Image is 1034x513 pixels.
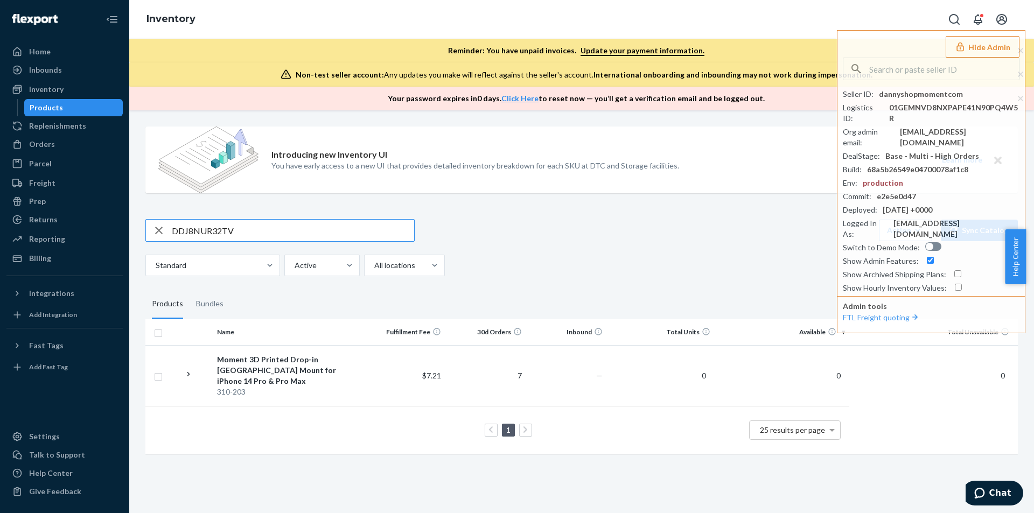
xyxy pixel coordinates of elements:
[448,45,704,56] p: Reminder: You have unpaid invoices.
[6,81,123,98] a: Inventory
[526,319,607,345] th: Inbound
[422,371,441,380] span: $7.21
[373,260,374,271] input: All locations
[843,151,880,161] div: DealStage :
[6,285,123,302] button: Integrations
[885,151,979,161] div: Base - Multi - High Orders
[843,301,1019,312] p: Admin tools
[29,84,64,95] div: Inventory
[24,99,123,116] a: Products
[29,340,64,351] div: Fast Tags
[843,269,946,280] div: Show Archived Shipping Plans :
[29,46,51,57] div: Home
[889,102,1019,124] div: 01GEMNVD8NXPAPE41N90PQ4W5R
[6,359,123,376] a: Add Fast Tag
[30,102,63,113] div: Products
[6,446,123,463] button: Talk to Support
[271,149,387,161] p: Introducing new Inventory UI
[6,483,123,500] button: Give Feedback
[843,218,888,240] div: Logged In As :
[879,89,963,100] div: dannyshopmomentcom
[6,61,123,79] a: Inbounds
[155,260,156,271] input: Standard
[843,283,947,293] div: Show Hourly Inventory Values :
[760,425,825,434] span: 25 results per page
[843,127,895,148] div: Org admin email :
[883,205,932,215] div: [DATE] +0000
[29,431,60,442] div: Settings
[29,158,52,169] div: Parcel
[991,9,1012,30] button: Open account menu
[172,220,414,241] input: Search inventory by name or sku
[967,9,989,30] button: Open notifications
[29,121,86,131] div: Replenishments
[6,428,123,445] a: Settings
[217,386,360,397] div: 310-203
[832,371,845,380] span: 0
[29,196,46,207] div: Prep
[6,43,123,60] a: Home
[6,250,123,267] a: Billing
[6,155,123,172] a: Parcel
[869,58,1019,80] input: Search or paste seller ID
[29,288,74,299] div: Integrations
[867,164,968,175] div: 68a5b26549e04700078af1c8
[501,94,539,103] a: Click Here
[152,289,183,319] div: Products
[596,371,603,380] span: —
[6,465,123,482] a: Help Center
[697,371,710,380] span: 0
[296,70,384,79] span: Non-test seller account:
[12,14,58,25] img: Flexport logo
[29,362,68,371] div: Add Fast Tag
[6,193,123,210] a: Prep
[445,319,526,345] th: 30d Orders
[893,218,1019,240] div: [EMAIL_ADDRESS][DOMAIN_NAME]
[296,69,872,80] div: Any updates you make will reflect against the seller's account.
[966,481,1023,508] iframe: Opens a widget where you can chat to one of our agents
[29,486,81,497] div: Give Feedback
[29,139,55,150] div: Orders
[843,313,920,322] a: FTL Freight quoting
[388,93,765,104] p: Your password expires in 0 days . to reset now — you’ll get a verification email and be logged out.
[138,4,204,35] ol: breadcrumbs
[29,468,73,479] div: Help Center
[843,178,857,188] div: Env :
[101,9,123,30] button: Close Navigation
[29,253,51,264] div: Billing
[29,310,77,319] div: Add Integration
[843,205,877,215] div: Deployed :
[843,164,862,175] div: Build :
[581,46,704,56] a: Update your payment information.
[196,289,223,319] div: Bundles
[6,136,123,153] a: Orders
[365,319,445,345] th: Fulfillment Fee
[158,127,258,193] img: new-reports-banner-icon.82668bd98b6a51aee86340f2a7b77ae3.png
[6,230,123,248] a: Reporting
[607,319,715,345] th: Total Units
[29,214,58,225] div: Returns
[946,36,1019,58] button: Hide Admin
[6,174,123,192] a: Freight
[445,345,526,406] td: 7
[6,117,123,135] a: Replenishments
[6,306,123,324] a: Add Integration
[146,13,195,25] a: Inventory
[996,371,1009,380] span: 0
[900,127,1019,148] div: [EMAIL_ADDRESS][DOMAIN_NAME]
[843,89,874,100] div: Seller ID :
[294,260,295,271] input: Active
[504,425,513,434] a: Page 1 is your current page
[843,102,884,124] div: Logistics ID :
[593,70,872,79] span: International onboarding and inbounding may not work during impersonation.
[217,354,360,386] div: Moment 3D Printed Drop-in [GEOGRAPHIC_DATA] Mount for iPhone 14 Pro & Pro Max
[29,234,65,244] div: Reporting
[29,449,85,460] div: Talk to Support
[29,65,62,75] div: Inbounds
[6,337,123,354] button: Fast Tags
[877,191,916,202] div: e2e5e0d47
[1005,229,1026,284] button: Help Center
[6,211,123,228] a: Returns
